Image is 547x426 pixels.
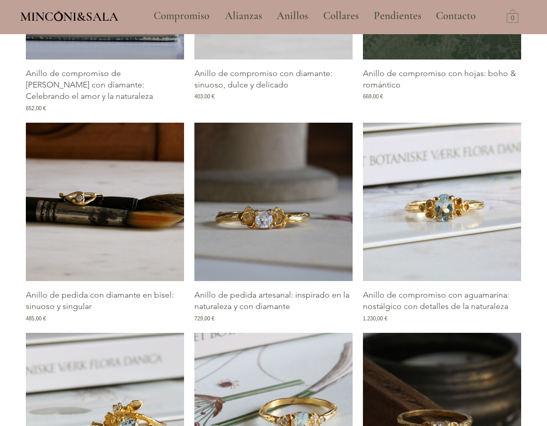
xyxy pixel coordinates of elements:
[431,3,481,29] p: Contacto
[194,123,353,322] div: Galería de Anillo de pedida artesanal: inspirado en la naturaleza y con diamante
[194,315,215,322] span: 729,00 €
[194,93,215,100] span: 403,00 €
[428,3,484,29] a: Contacto
[20,9,118,24] span: MINCONI&SALA
[26,68,184,112] a: Anillo de compromiso de [PERSON_NAME] con diamante: Celebrando el amor y la naturaleza652,00 €
[363,315,387,322] span: 1.230,00 €
[26,123,184,322] div: Galería de Anillo de pedida con diamante en bisel: sinuoso y singular
[194,289,353,322] a: Anillo de pedida artesanal: inspirado en la naturaleza y con diamante729,00 €
[194,68,353,91] p: Anillo de compromiso con diamante: sinuoso, dulce y delicado
[194,68,353,112] a: Anillo de compromiso con diamante: sinuoso, dulce y delicado403,00 €
[363,68,521,91] p: Anillo de compromiso con hojas: boho & romántico
[217,3,269,29] a: Alianzas
[220,3,267,29] p: Alianzas
[146,3,217,29] a: Compromiso
[507,9,519,23] a: Carrito con 0 ítems
[511,15,514,22] text: 0
[363,93,383,100] span: 668,00 €
[26,289,184,322] a: Anillo de pedida con diamante en bisel: sinuoso y singular485,00 €
[26,68,184,102] p: Anillo de compromiso de [PERSON_NAME] con diamante: Celebrando el amor y la naturaleza
[363,289,521,322] a: Anillo de compromiso con aguamarina: nostálgico con detalles de la naturaleza1.230,00 €
[369,3,427,29] p: Pendientes
[318,3,364,29] p: Collares
[366,3,428,29] a: Pendientes
[126,3,504,29] nav: Sitio
[26,315,46,322] span: 485,00 €
[148,3,215,29] p: Compromiso
[54,11,63,21] img: Minconi Sala
[363,123,521,322] div: Galería de Anillo de compromiso con aguamarina: nostálgico con detalles de la naturaleza
[26,289,184,313] p: Anillo de pedida con diamante en bisel: sinuoso y singular
[363,289,521,313] p: Anillo de compromiso con aguamarina: nostálgico con detalles de la naturaleza
[271,3,313,29] p: Anillos
[20,7,118,24] a: MINCONI&SALA
[363,68,521,112] a: Anillo de compromiso con hojas: boho & romántico668,00 €
[269,3,315,29] a: Anillos
[26,105,46,112] span: 652,00 €
[315,3,366,29] a: Collares
[194,289,353,313] p: Anillo de pedida artesanal: inspirado en la naturaleza y con diamante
